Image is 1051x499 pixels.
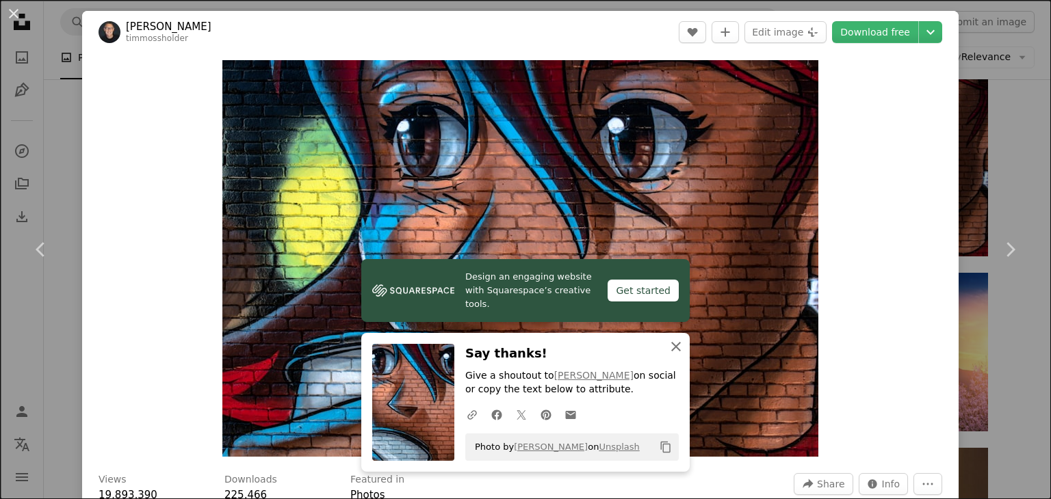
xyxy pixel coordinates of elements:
span: Share [817,474,844,494]
button: Stats about this image [859,473,909,495]
button: Edit image [744,21,827,43]
div: Sort New > Old [5,18,1046,30]
img: Go to Tim Mossholder's profile [99,21,120,43]
button: More Actions [913,473,942,495]
div: Delete [5,42,1046,55]
div: Sort A > Z [5,5,1046,18]
div: Options [5,55,1046,67]
p: Give a shoutout to on social or copy the text below to attribute. [465,369,679,396]
a: Share on Twitter [509,401,534,428]
a: Share on Facebook [484,401,509,428]
button: Share this image [794,473,853,495]
a: Unsplash [599,442,639,452]
div: Sign out [5,67,1046,79]
div: Move To ... [5,92,1046,104]
button: Zoom in on this image [222,60,818,457]
span: Info [882,474,900,494]
a: Next [969,184,1051,315]
a: timmossholder [126,33,188,43]
button: Copy to clipboard [654,435,677,459]
span: Design an engaging website with Squarespace’s creative tools. [465,270,597,311]
div: Get started [608,280,679,301]
h3: Downloads [224,473,277,487]
img: red blue and yellow abstract painting [222,60,818,457]
a: Share on Pinterest [534,401,558,428]
a: [PERSON_NAME] [554,370,634,381]
span: Photo by on [468,436,640,458]
h3: Featured in [350,473,404,487]
a: Download free [832,21,918,43]
button: Add to Collection [712,21,739,43]
a: Design an engaging website with Squarespace’s creative tools.Get started [361,259,690,322]
a: [PERSON_NAME] [514,442,588,452]
h3: Views [99,473,127,487]
button: Like [679,21,706,43]
a: Share over email [558,401,583,428]
img: file-1606177908946-d1eed1cbe4f5image [372,280,454,301]
h3: Say thanks! [465,344,679,364]
div: Rename [5,79,1046,92]
a: [PERSON_NAME] [126,20,211,33]
div: Move To ... [5,30,1046,42]
button: Choose download size [919,21,942,43]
